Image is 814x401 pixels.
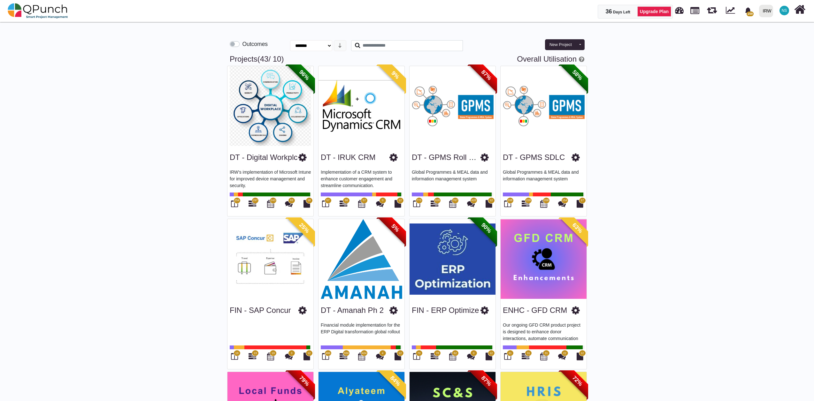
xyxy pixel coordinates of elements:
[453,198,457,203] span: 767
[412,306,479,315] h3: FIN - ERP Optimize
[321,153,376,162] h3: DT - IRUK CRM
[378,210,413,246] span: 5%
[545,39,576,50] button: New Project
[267,200,274,208] i: Calendar
[540,352,547,360] i: Calendar
[344,351,349,356] span: 556
[412,169,493,188] p: Global Programmes & MEAL data and information management system
[776,0,793,21] a: NS
[486,200,492,208] i: Document Library
[779,6,789,15] span: Nadeem Sheikh
[435,198,440,203] span: 828
[431,202,438,208] a: 828
[522,202,529,208] a: 228
[503,306,567,315] h3: ENHC - GFD CRM
[563,351,566,356] span: 22
[235,351,238,356] span: 19
[303,352,310,360] i: Document Library
[503,153,565,162] a: DT - GPMS SDLC
[413,352,420,360] i: Board
[469,363,504,398] span: 87%
[449,200,456,208] i: Calendar
[230,153,297,162] a: DT - Digital Workplc
[358,352,365,360] i: Calendar
[560,57,595,93] span: 58%
[545,351,548,356] span: 31
[307,351,311,356] span: 12
[489,198,493,203] span: 12
[503,322,584,341] p: Our ongoing GFD CRM product project is designed to enhance donor interactions, automate communica...
[395,352,401,360] i: Document Library
[522,200,529,208] i: Gantt
[504,200,511,208] i: Board
[231,200,238,208] i: Board
[690,4,699,14] span: Projects
[449,352,456,360] i: Calendar
[413,200,420,208] i: Board
[287,57,322,93] span: 96%
[745,7,751,14] svg: bell fill
[303,200,310,208] i: Document Library
[249,200,256,208] i: Gantt
[471,198,476,203] span: 428
[378,363,413,398] span: 84%
[395,200,401,208] i: Document Library
[412,153,481,162] a: DT - GPMS Roll out
[398,351,402,356] span: 12
[580,351,584,356] span: 12
[467,352,475,360] i: Punch Discussions
[340,200,347,208] i: Gantt
[723,0,741,21] div: Dynamic Report
[326,351,330,356] span: 486
[526,198,531,203] span: 228
[271,198,275,203] span: 243
[417,351,420,356] span: 70
[517,55,577,63] a: Overall Utilisation
[230,306,291,315] h3: FIN - SAP Concur
[577,352,583,360] i: Document Library
[431,352,438,360] i: Gantt
[242,40,268,48] label: Outcomes
[503,169,584,188] p: Global Programmes & MEAL data and information management system
[285,200,293,208] i: Punch Discussions
[562,198,567,203] span: 154
[267,352,274,360] i: Calendar
[321,306,384,315] h3: DT - Amanah Ph 2
[334,40,346,51] button: arrow down
[340,202,347,208] a: 66
[253,198,258,203] span: 297
[230,169,311,188] p: IRW's implementation of Microsoft Intune for improved device management and security.
[747,11,753,16] span: 159
[605,8,612,15] span: 36
[540,200,547,208] i: Calendar
[489,351,493,356] span: 12
[249,352,256,360] i: Gantt
[504,352,511,360] i: Board
[376,200,384,208] i: Punch Discussions
[321,306,384,314] a: DT - Amanah Ph 2
[417,198,421,203] span: 773
[322,200,329,208] i: Board
[321,322,402,341] p: Financial module implementation for the ERP Digital transformation global rollout
[503,306,567,314] a: ENHC - GFD CRM
[577,200,583,208] i: Document Library
[558,352,566,360] i: Punch Discussions
[508,198,512,203] span: 208
[560,363,595,398] span: 72%
[742,5,754,16] div: Notification
[322,352,329,360] i: Board
[741,0,756,20] a: bell fill159
[378,57,413,93] span: 9%
[249,355,256,360] a: 23
[287,363,322,398] span: 79%
[8,1,68,20] img: qpunch-sp.fa6292f.png
[290,198,293,203] span: 83
[363,198,366,203] span: 57
[285,352,293,360] i: Punch Discussions
[431,355,438,360] a: 78
[454,351,457,356] span: 62
[272,351,275,356] span: 19
[412,153,480,162] h3: DT - GPMS Roll out
[231,352,238,360] i: Board
[326,198,329,203] span: 57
